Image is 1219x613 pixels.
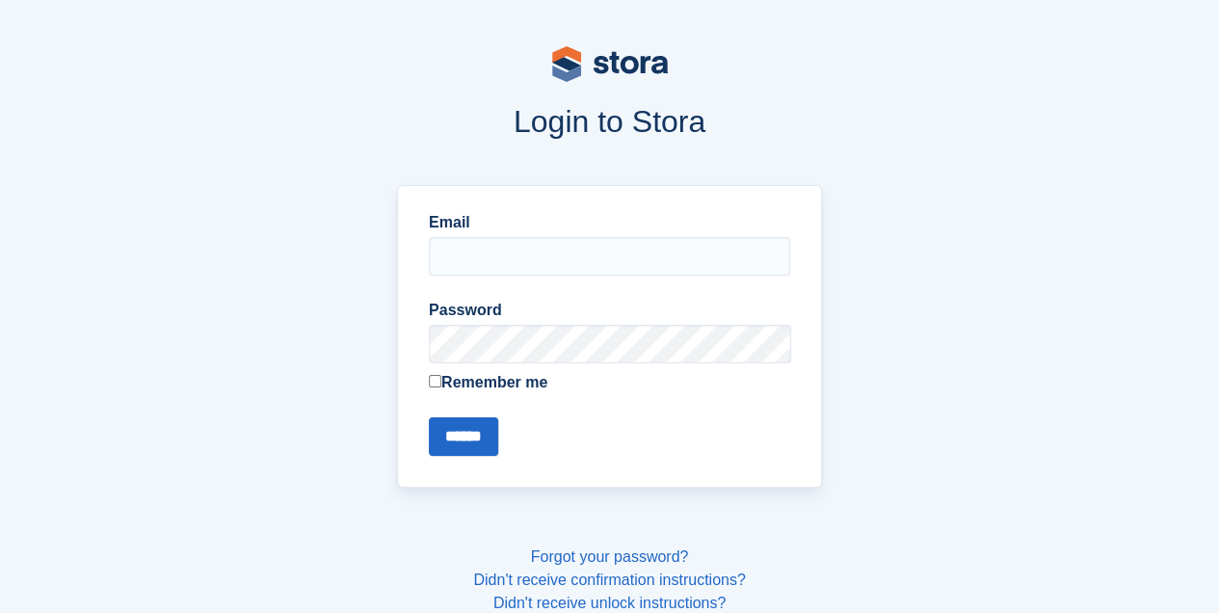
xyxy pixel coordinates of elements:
label: Remember me [429,371,790,394]
h1: Login to Stora [84,104,1136,139]
label: Password [429,299,790,322]
a: Didn't receive unlock instructions? [493,595,726,611]
img: stora-logo-53a41332b3708ae10de48c4981b4e9114cc0af31d8433b30ea865607fb682f29.svg [552,46,668,82]
a: Didn't receive confirmation instructions? [473,572,745,588]
a: Forgot your password? [531,548,689,565]
label: Email [429,211,790,234]
input: Remember me [429,375,441,387]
